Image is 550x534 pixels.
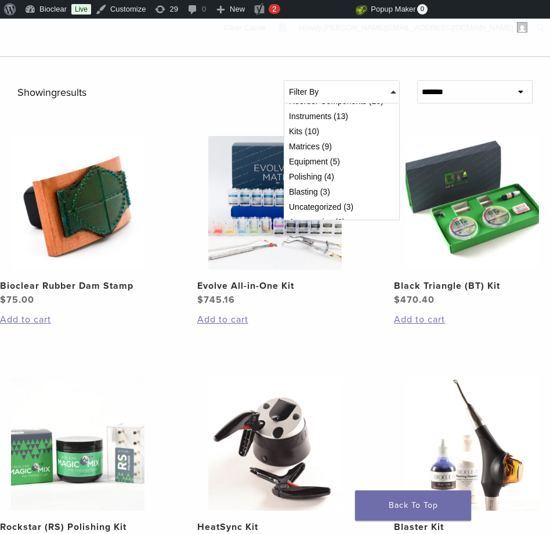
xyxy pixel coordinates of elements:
[220,19,270,37] a: Clear Cache
[208,377,342,511] img: HeatSync Kit
[355,490,471,521] a: Back To Top
[289,97,395,105] div: Reorder Components (16)
[406,377,539,511] img: Blaster Kit
[289,112,395,120] div: Instruments (13)
[197,313,353,327] a: Add to cart: “Evolve All-in-One Kit”
[289,173,395,181] div: Polishing (4)
[289,203,395,211] div: Uncategorized (3)
[197,279,353,293] h2: Evolve All-in-One Kit
[295,19,532,37] a: Howdy,
[324,23,513,32] span: [PERSON_NAME][EMAIL_ADDRESS][DOMAIN_NAME]
[394,136,550,307] a: Black Triangle (BT) KitBlack Triangle (BT) Kit $470.40
[289,218,395,226] div: Accessories (2)
[394,294,400,306] span: $
[284,81,399,103] div: Filter By
[208,136,342,270] img: Evolve All-in-One Kit
[197,294,235,306] bdi: 745.16
[197,520,353,534] h2: HeatSync Kit
[291,3,356,17] img: Views over 48 hours. Click for more Jetpack Stats.
[289,127,395,135] div: Kits (10)
[394,520,550,534] h2: Blaster Kit
[289,157,395,166] div: Equipment (5)
[11,136,144,270] img: Bioclear Rubber Dam Stamp
[394,294,435,306] bdi: 470.40
[289,142,395,150] div: Matrices (9)
[272,5,276,13] span: 2
[406,136,539,270] img: Black Triangle (BT) Kit
[17,80,266,106] p: Showing results
[417,4,428,15] span: 0
[289,188,395,196] div: Blasting (3)
[11,377,144,511] img: Rockstar (RS) Polishing Kit
[197,136,353,307] a: Evolve All-in-One KitEvolve All-in-One Kit $745.16
[71,4,91,15] a: Live
[197,294,204,306] span: $
[394,279,550,293] h2: Black Triangle (BT) Kit
[394,313,550,327] a: Add to cart: “Black Triangle (BT) Kit”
